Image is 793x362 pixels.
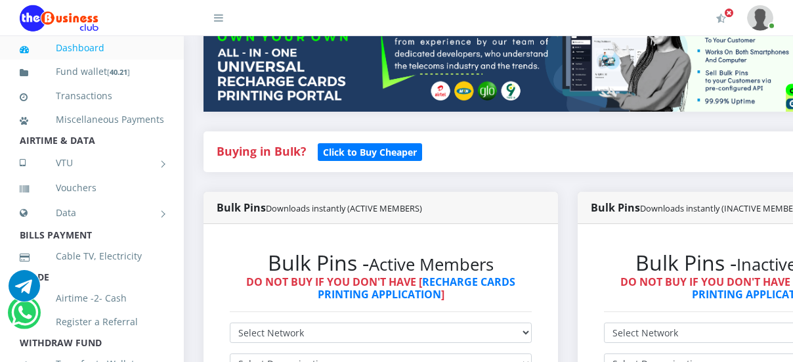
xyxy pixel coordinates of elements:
a: VTU [20,147,164,179]
img: Logo [20,5,98,32]
a: Miscellaneous Payments [20,104,164,135]
img: User [747,5,773,31]
a: RECHARGE CARDS PRINTING APPLICATION [318,275,516,302]
a: Click to Buy Cheaper [318,143,422,159]
a: Data [20,196,164,229]
a: Airtime -2- Cash [20,283,164,313]
small: [ ] [107,67,130,77]
i: Activate Your Membership [716,13,726,24]
b: 40.21 [110,67,127,77]
span: Activate Your Membership [724,8,734,18]
a: Chat for support [11,307,38,328]
a: Fund wallet[40.21] [20,57,164,87]
a: Chat for support [9,280,40,302]
h2: Bulk Pins - [230,250,532,275]
a: Dashboard [20,33,164,63]
small: Active Members [369,253,494,276]
a: Transactions [20,81,164,111]
strong: Bulk Pins [217,200,422,215]
b: Click to Buy Cheaper [323,146,417,158]
strong: DO NOT BUY IF YOU DON'T HAVE [ ] [246,275,515,302]
strong: Buying in Bulk? [217,143,306,159]
small: Downloads instantly (ACTIVE MEMBERS) [266,202,422,214]
a: Register a Referral [20,307,164,337]
a: Cable TV, Electricity [20,241,164,271]
a: Vouchers [20,173,164,203]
